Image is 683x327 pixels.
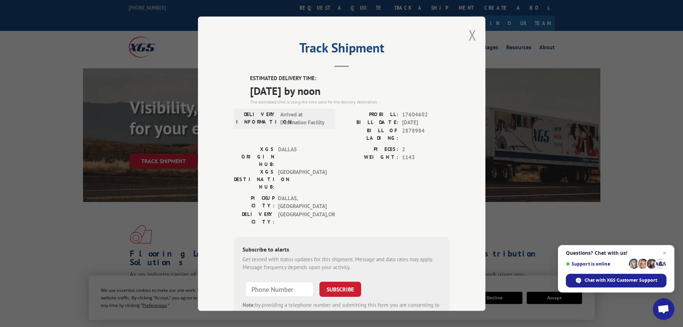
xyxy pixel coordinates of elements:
label: XGS ORIGIN HUB: [234,145,274,168]
span: DALLAS , [GEOGRAPHIC_DATA] [278,194,327,210]
button: Close modal [469,26,476,45]
span: Chat with XGS Customer Support [585,277,657,284]
div: by providing a telephone number and submitting this form you are consenting to be contacted by SM... [243,301,441,325]
button: SUBSCRIBE [319,281,361,296]
div: The estimated time is using the time zone for the delivery destination. [250,98,449,105]
div: Open chat [653,298,674,320]
label: DELIVERY CITY: [234,210,274,225]
strong: Note: [243,301,255,308]
span: Support is online [566,261,626,267]
span: 1143 [402,153,449,162]
span: Arrived at Destination Facility [280,110,329,126]
span: 2878984 [402,126,449,142]
div: Subscribe to alerts [243,245,441,255]
span: [DATE] by noon [250,82,449,98]
span: 2 [402,145,449,153]
div: Chat with XGS Customer Support [566,274,666,287]
label: BILL DATE: [342,119,398,127]
label: PIECES: [342,145,398,153]
input: Phone Number [245,281,314,296]
label: BILL OF LADING: [342,126,398,142]
label: PICKUP CITY: [234,194,274,210]
span: 17604602 [402,110,449,119]
label: ESTIMATED DELIVERY TIME: [250,74,449,83]
span: Close chat [660,249,669,257]
span: [GEOGRAPHIC_DATA] [278,168,327,190]
label: XGS DESTINATION HUB: [234,168,274,190]
label: DELIVERY INFORMATION: [236,110,277,126]
h2: Track Shipment [234,43,449,56]
label: PROBILL: [342,110,398,119]
span: [GEOGRAPHIC_DATA] , OR [278,210,327,225]
div: Get texted with status updates for this shipment. Message and data rates may apply. Message frequ... [243,255,441,271]
span: Questions? Chat with us! [566,250,666,256]
span: DALLAS [278,145,327,168]
span: [DATE] [402,119,449,127]
label: WEIGHT: [342,153,398,162]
